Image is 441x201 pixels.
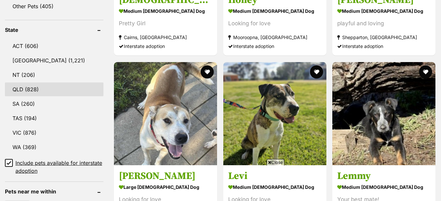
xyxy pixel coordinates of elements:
strong: medium [DEMOGRAPHIC_DATA] Dog [228,7,321,16]
img: Parker - Labrador Retriever x Mastiff Dog [114,62,217,165]
a: ACT (606) [5,39,103,53]
div: Looking for love [228,19,321,28]
div: Interstate adoption [337,42,430,51]
strong: Shepparton, [GEOGRAPHIC_DATA] [337,33,430,42]
strong: Mooroopna, [GEOGRAPHIC_DATA] [228,33,321,42]
img: Lemmy - Australian Cattle Dog [332,62,435,165]
a: Include pets available for interstate adoption [5,159,103,175]
a: WA (369) [5,140,103,154]
button: favourite [201,65,214,78]
a: NT (206) [5,68,103,82]
img: Levi - Staffordshire Bull Terrier x Boxer Dog [223,62,326,165]
div: Interstate adoption [119,42,212,51]
header: Pets near me within [5,189,103,194]
a: SA (260) [5,97,103,111]
button: favourite [419,65,432,78]
span: Include pets available for interstate adoption [15,159,103,175]
strong: medium [DEMOGRAPHIC_DATA] Dog [337,182,430,192]
div: Interstate adoption [228,42,321,51]
div: Pretty Girl [119,19,212,28]
span: Close [267,159,284,166]
a: QLD (828) [5,82,103,96]
iframe: Advertisement [61,168,380,198]
a: VIC (876) [5,126,103,140]
a: [GEOGRAPHIC_DATA] (1,221) [5,54,103,67]
header: State [5,27,103,33]
h3: Lemmy [337,170,430,182]
a: TAS (194) [5,111,103,125]
strong: medium [DEMOGRAPHIC_DATA] Dog [119,7,212,16]
strong: medium [DEMOGRAPHIC_DATA] Dog [337,7,430,16]
button: favourite [310,65,323,78]
strong: Cairns, [GEOGRAPHIC_DATA] [119,33,212,42]
div: playful and loving [337,19,430,28]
